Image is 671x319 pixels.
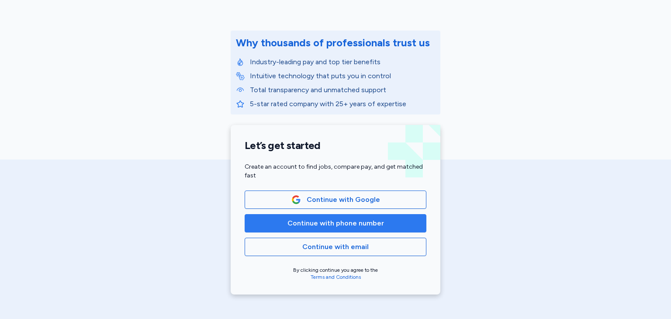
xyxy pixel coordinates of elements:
[250,71,435,81] p: Intuitive technology that puts you in control
[245,163,426,180] div: Create an account to find jobs, compare pay, and get matched fast
[245,191,426,209] button: Google LogoContinue with Google
[302,242,369,252] span: Continue with email
[307,194,380,205] span: Continue with Google
[245,238,426,256] button: Continue with email
[245,267,426,281] div: By clicking continue you agree to the
[245,214,426,232] button: Continue with phone number
[287,218,384,229] span: Continue with phone number
[250,57,435,67] p: Industry-leading pay and top tier benefits
[250,99,435,109] p: 5-star rated company with 25+ years of expertise
[236,36,430,50] div: Why thousands of professionals trust us
[245,139,426,152] h1: Let’s get started
[311,274,361,280] a: Terms and Conditions
[250,85,435,95] p: Total transparency and unmatched support
[291,195,301,205] img: Google Logo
